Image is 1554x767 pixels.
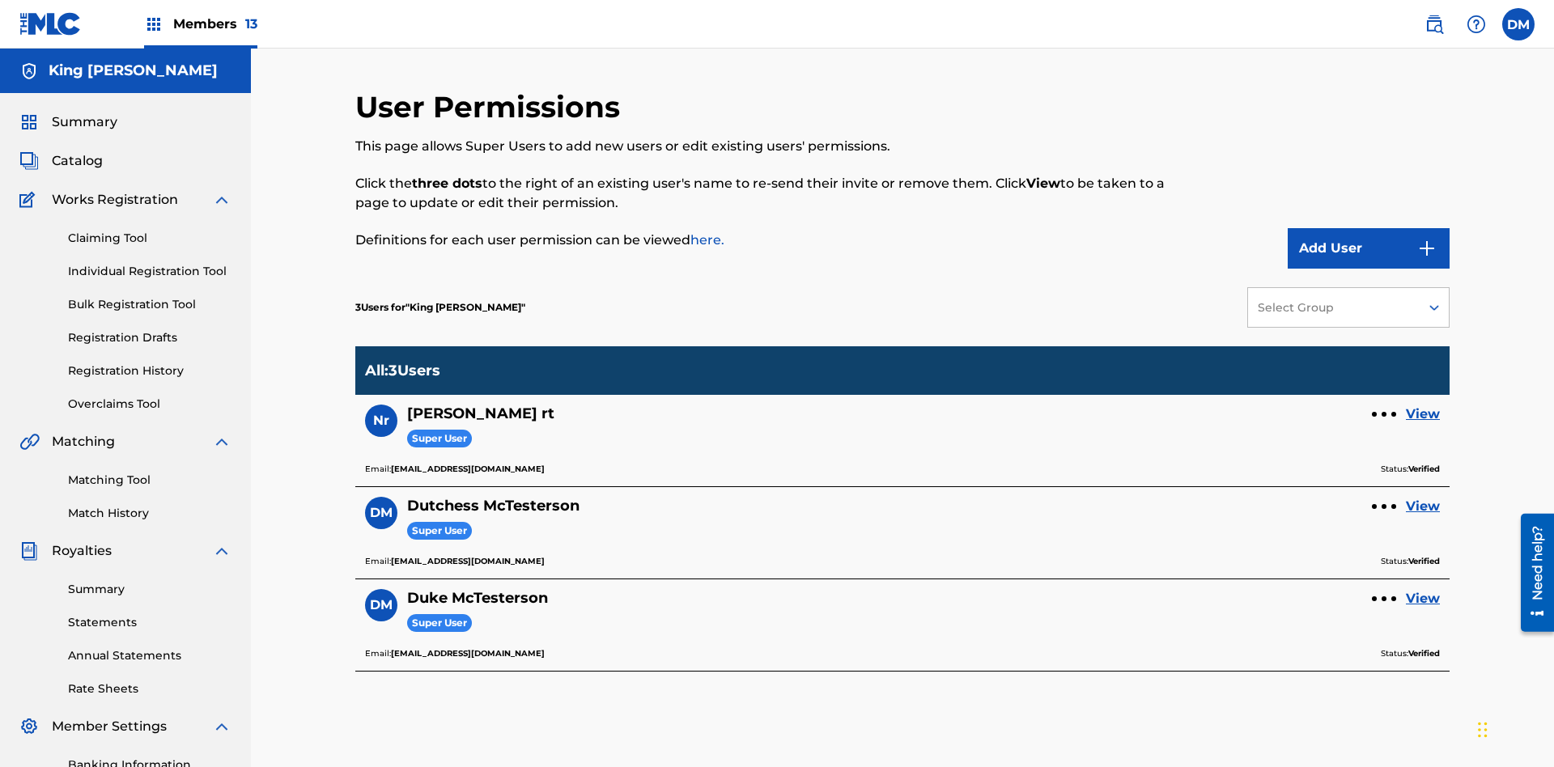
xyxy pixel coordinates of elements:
img: MLC Logo [19,12,82,36]
img: Member Settings [19,717,39,736]
a: View [1406,497,1440,516]
a: Public Search [1418,8,1450,40]
span: Super User [407,522,472,540]
b: [EMAIL_ADDRESS][DOMAIN_NAME] [391,556,545,566]
div: User Menu [1502,8,1535,40]
p: All : 3 Users [365,362,440,379]
img: Matching [19,432,40,451]
iframe: Resource Center [1509,507,1554,640]
a: View [1406,405,1440,424]
span: Super User [407,614,472,633]
span: Super User [407,430,472,448]
img: expand [212,541,231,561]
p: Click the to the right of an existing user's name to re-send their invite or remove them. Click t... [355,174,1198,213]
img: Catalog [19,151,39,171]
a: Summary [68,581,231,598]
span: 3 Users for [355,301,405,313]
span: 13 [245,16,257,32]
span: King McTesterson [405,301,525,313]
a: Individual Registration Tool [68,263,231,280]
p: Status: [1381,554,1440,569]
img: expand [212,190,231,210]
a: Overclaims Tool [68,396,231,413]
img: expand [212,432,231,451]
span: Matching [52,432,115,451]
span: Catalog [52,151,103,171]
h5: Nicole rt [407,405,554,423]
span: DM [370,595,393,615]
span: Members [173,15,257,33]
p: Status: [1381,462,1440,477]
img: expand [212,717,231,736]
img: Accounts [19,61,39,81]
span: Nr [373,411,389,430]
b: [EMAIL_ADDRESS][DOMAIN_NAME] [391,648,545,659]
a: Bulk Registration Tool [68,296,231,313]
span: DM [370,503,393,523]
h5: Dutchess McTesterson [407,497,580,515]
p: Email: [365,462,545,477]
b: Verified [1408,648,1440,659]
h5: Duke McTesterson [407,589,548,608]
img: 9d2ae6d4665cec9f34b9.svg [1417,239,1437,258]
span: Member Settings [52,717,167,736]
a: SummarySummary [19,112,117,132]
a: Annual Statements [68,647,231,664]
a: Registration Drafts [68,329,231,346]
p: Email: [365,646,545,661]
p: Status: [1381,646,1440,661]
b: Verified [1408,464,1440,474]
button: Add User [1288,228,1450,269]
a: Registration History [68,362,231,379]
p: Email: [365,554,545,569]
a: Matching Tool [68,472,231,489]
a: Match History [68,505,231,522]
span: Royalties [52,541,112,561]
img: Summary [19,112,39,132]
img: help [1467,15,1486,34]
div: Help [1460,8,1492,40]
img: Works Registration [19,190,40,210]
span: Works Registration [52,190,178,210]
iframe: Chat Widget [1473,689,1554,767]
strong: three dots [412,176,482,191]
div: Select Group [1258,299,1408,316]
strong: View [1026,176,1060,191]
a: Rate Sheets [68,680,231,697]
a: here. [690,232,724,248]
b: Verified [1408,556,1440,566]
p: Definitions for each user permission can be viewed [355,231,1198,250]
a: View [1406,589,1440,608]
img: Royalties [19,541,39,561]
p: This page allows Super Users to add new users or edit existing users' permissions. [355,137,1198,156]
a: Statements [68,614,231,631]
b: [EMAIL_ADDRESS][DOMAIN_NAME] [391,464,545,474]
div: Drag [1478,706,1488,754]
img: Top Rightsholders [144,15,163,34]
a: Claiming Tool [68,230,231,247]
img: search [1424,15,1444,34]
span: Summary [52,112,117,132]
a: CatalogCatalog [19,151,103,171]
h5: King McTesterson [49,61,218,80]
h2: User Permissions [355,89,628,125]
